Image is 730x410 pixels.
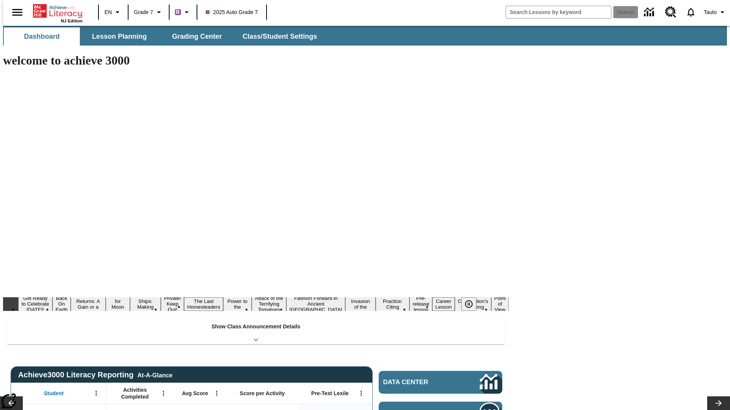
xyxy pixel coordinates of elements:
button: Slide 4 Time for Moon Rules? [106,292,130,317]
a: Notifications [681,2,701,22]
button: Open Menu [355,388,367,399]
button: Open side menu [6,1,29,24]
button: Slide 8 Solar Power to the People [223,292,252,317]
div: SubNavbar [3,26,727,46]
button: Open Menu [158,388,169,399]
span: Grade 7 [134,8,153,16]
a: Resource Center, Will open in new tab [660,2,681,22]
button: Slide 9 Attack of the Terrifying Tomatoes [252,294,286,314]
button: Slide 11 The Invasion of the Free CD [345,292,376,317]
span: Pre-Test Lexile [311,390,349,397]
span: Tauto [704,8,717,16]
span: Activities Completed [110,386,160,400]
button: Language: EN, Select a language [101,5,125,19]
button: Slide 13 Pre-release lesson [409,294,432,314]
button: Slide 15 The Constitution's Balancing Act [455,292,491,317]
button: Lesson Planning [81,27,157,46]
span: EN [105,8,112,16]
p: Show Class Announcement Details [211,323,300,331]
a: Home [33,3,83,19]
button: Slide 12 Mixed Practice: Citing Evidence [376,292,409,317]
a: Data Center [379,371,502,394]
button: Slide 6 Private! Keep Out! [161,294,184,314]
div: SubNavbar [3,27,324,46]
div: Home [33,3,83,23]
span: B [176,7,180,17]
button: Slide 2 Back On Earth [52,294,71,314]
button: Open Menu [90,388,102,399]
div: At-A-Glance [137,371,172,379]
button: Slide 10 Fashion Forward in Ancient Rome [286,294,345,314]
button: Lesson carousel, Next [707,396,730,410]
input: search field [506,6,611,18]
div: Pause [461,297,484,311]
button: Open Menu [211,388,222,399]
span: Data Center [383,378,454,386]
h1: welcome to achieve 3000 [3,54,509,68]
button: Dashboard [4,27,80,46]
button: Grading Center [159,27,235,46]
span: Achieve3000 Literacy Reporting [18,371,173,379]
a: Data Center [640,2,660,23]
div: Show Class Announcement Details [7,318,505,344]
span: Student [44,390,63,397]
span: Avg Score [182,390,208,397]
span: Score per Activity [240,390,285,397]
button: Slide 7 The Last Homesteaders [184,297,223,311]
button: Slide 16 Point of View [491,294,509,314]
button: Boost Class color is purple. Change class color [172,5,194,19]
button: Class/Student Settings [236,27,323,46]
button: Slide 5 Cruise Ships: Making Waves [130,292,161,317]
button: Profile/Settings [701,5,730,19]
span: 2025 Auto Grade 7 [206,8,258,16]
button: Slide 1 Get Ready to Celebrate Juneteenth! [18,294,52,314]
button: Slide 14 Career Lesson [432,297,455,311]
span: NJ Edition [61,19,83,23]
button: Slide 3 Free Returns: A Gain or a Drain? [71,292,106,317]
button: Pause [461,297,476,311]
button: Grade: Grade 7, Select a grade [131,5,167,19]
